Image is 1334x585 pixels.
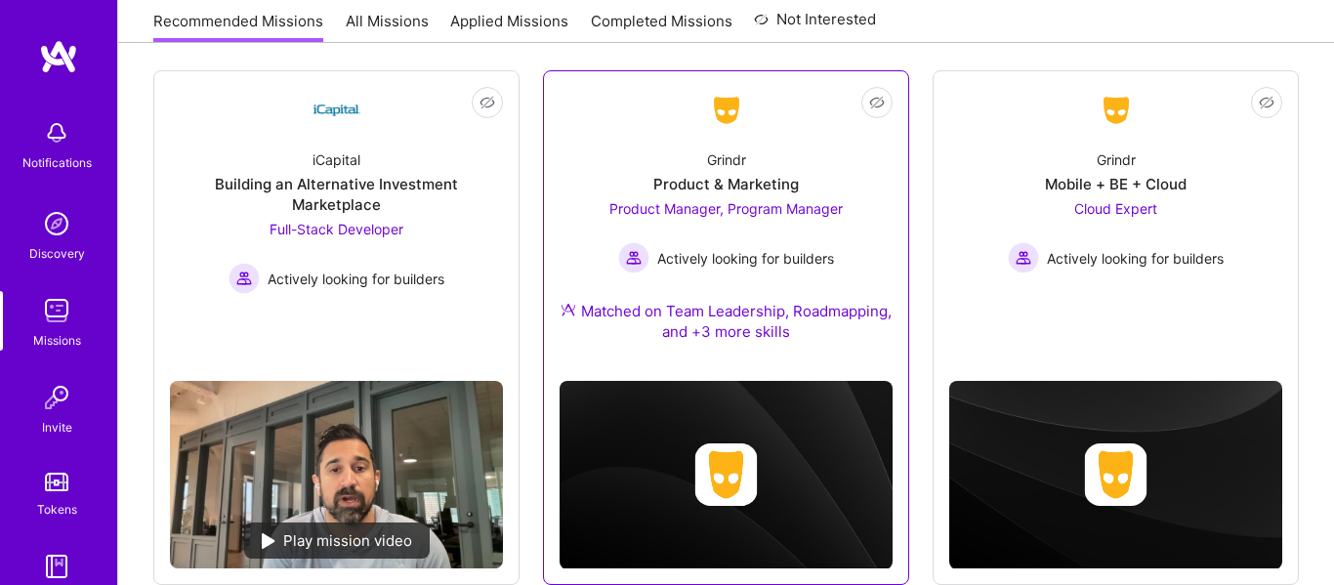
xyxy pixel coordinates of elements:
[45,473,68,491] img: tokens
[1093,93,1140,128] img: Company Logo
[1259,95,1274,110] i: icon EyeClosed
[37,113,76,152] img: bell
[560,87,893,365] a: Company LogoGrindrProduct & MarketingProduct Manager, Program Manager Actively looking for builde...
[37,499,77,520] div: Tokens
[560,381,893,569] img: cover
[1097,149,1136,170] div: Grindr
[33,330,81,351] div: Missions
[1085,443,1147,506] img: Company logo
[561,302,576,317] img: Ateam Purple Icon
[346,11,429,43] a: All Missions
[270,221,403,237] span: Full-Stack Developer
[268,269,444,289] span: Actively looking for builders
[695,443,758,506] img: Company logo
[170,174,503,215] div: Building an Alternative Investment Marketplace
[754,8,876,43] a: Not Interested
[313,149,360,170] div: iCapital
[37,291,76,330] img: teamwork
[703,93,750,128] img: Company Logo
[450,11,568,43] a: Applied Missions
[949,87,1282,319] a: Company LogoGrindrMobile + BE + CloudCloud Expert Actively looking for buildersActively looking f...
[29,243,85,264] div: Discovery
[869,95,885,110] i: icon EyeClosed
[707,149,746,170] div: Grindr
[479,95,495,110] i: icon EyeClosed
[244,522,430,559] div: Play mission video
[560,301,893,342] div: Matched on Team Leadership, Roadmapping, and +3 more skills
[37,378,76,417] img: Invite
[591,11,732,43] a: Completed Missions
[42,417,72,438] div: Invite
[1074,200,1157,217] span: Cloud Expert
[153,11,323,43] a: Recommended Missions
[170,381,503,568] img: No Mission
[1008,242,1039,273] img: Actively looking for builders
[313,87,360,134] img: Company Logo
[39,39,78,74] img: logo
[262,533,275,549] img: play
[609,200,843,217] span: Product Manager, Program Manager
[1047,248,1224,269] span: Actively looking for builders
[22,152,92,173] div: Notifications
[37,204,76,243] img: discovery
[170,87,503,365] a: Company LogoiCapitalBuilding an Alternative Investment MarketplaceFull-Stack Developer Actively l...
[1045,174,1187,194] div: Mobile + BE + Cloud
[657,248,834,269] span: Actively looking for builders
[229,263,260,294] img: Actively looking for builders
[618,242,649,273] img: Actively looking for builders
[653,174,799,194] div: Product & Marketing
[949,381,1282,569] img: cover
